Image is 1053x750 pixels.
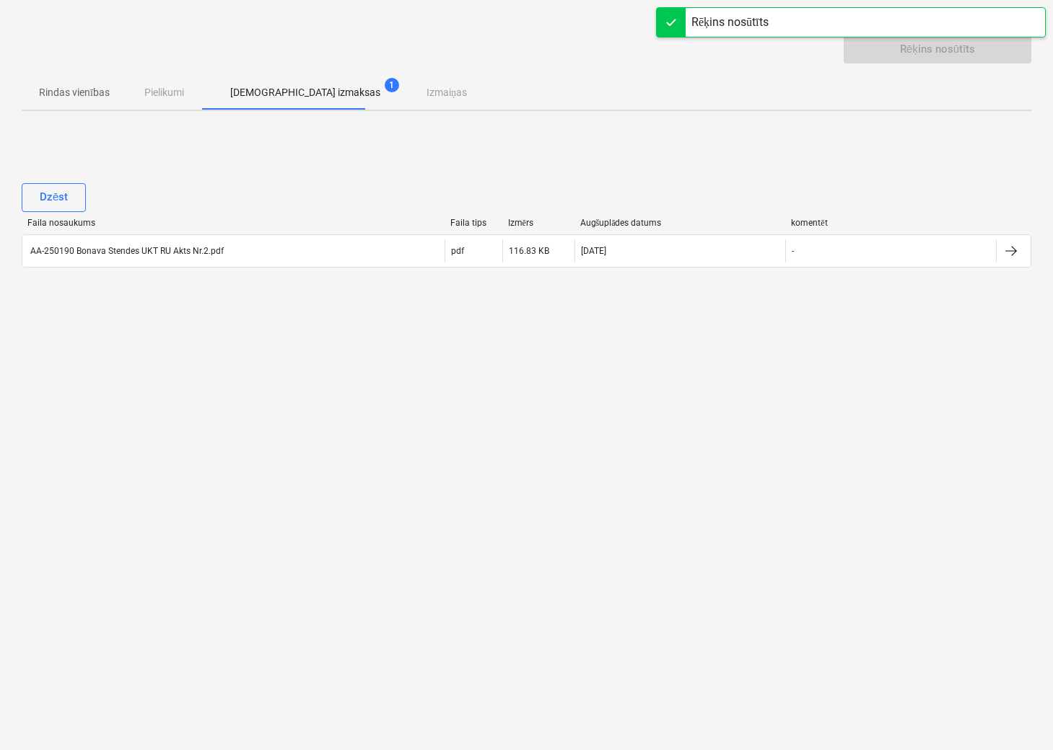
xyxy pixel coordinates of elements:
div: - [792,246,794,256]
p: [DEMOGRAPHIC_DATA] izmaksas [230,85,380,100]
div: Augšuplādes datums [580,218,780,229]
button: Dzēst [22,183,86,212]
div: Rēķins nosūtīts [691,14,769,31]
p: Rindas vienības [39,85,110,100]
div: pdf [451,246,464,256]
div: [DATE] [581,246,606,256]
div: 116.83 KB [509,246,549,256]
span: 1 [385,78,399,92]
div: Dzēst [40,187,68,206]
div: Faila nosaukums [27,218,439,228]
div: komentēt [791,218,991,229]
div: Faila tips [450,218,497,228]
div: AA-250190 Bonava Stendes UKT RU Akts Nr.2.pdf [28,246,224,256]
div: Izmērs [508,218,569,229]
